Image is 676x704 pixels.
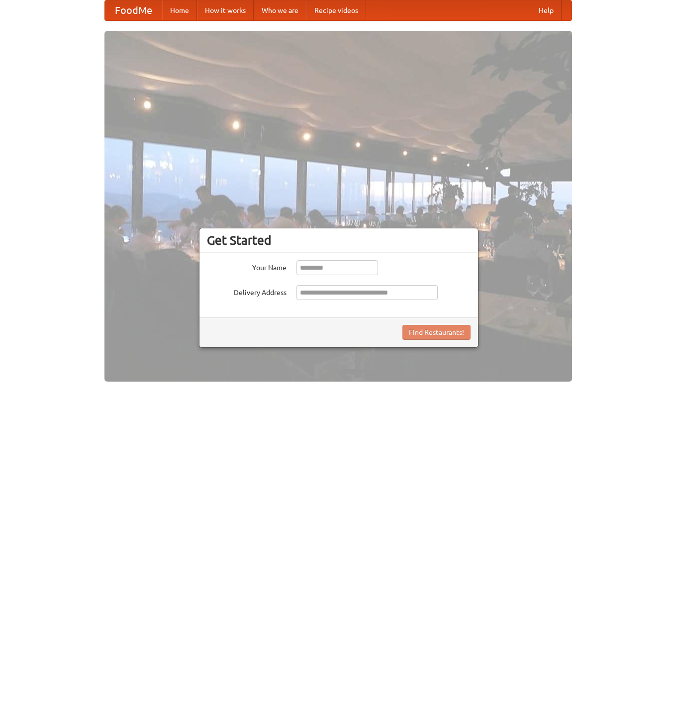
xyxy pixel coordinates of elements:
[162,0,197,20] a: Home
[207,285,287,298] label: Delivery Address
[105,0,162,20] a: FoodMe
[306,0,366,20] a: Recipe videos
[197,0,254,20] a: How it works
[402,325,471,340] button: Find Restaurants!
[207,260,287,273] label: Your Name
[207,233,471,248] h3: Get Started
[531,0,562,20] a: Help
[254,0,306,20] a: Who we are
